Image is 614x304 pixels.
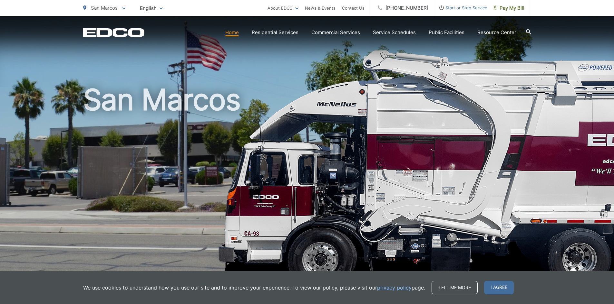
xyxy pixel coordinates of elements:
[373,29,416,36] a: Service Schedules
[135,3,168,14] span: English
[429,29,464,36] a: Public Facilities
[83,284,425,291] p: We use cookies to understand how you use our site and to improve your experience. To view our pol...
[432,281,478,294] a: Tell me more
[91,5,118,11] span: San Marcos
[83,84,531,287] h1: San Marcos
[311,29,360,36] a: Commercial Services
[83,28,144,37] a: EDCD logo. Return to the homepage.
[494,4,524,12] span: Pay My Bill
[484,281,514,294] span: I agree
[268,4,298,12] a: About EDCO
[252,29,298,36] a: Residential Services
[342,4,365,12] a: Contact Us
[305,4,336,12] a: News & Events
[377,284,412,291] a: privacy policy
[477,29,516,36] a: Resource Center
[225,29,239,36] a: Home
